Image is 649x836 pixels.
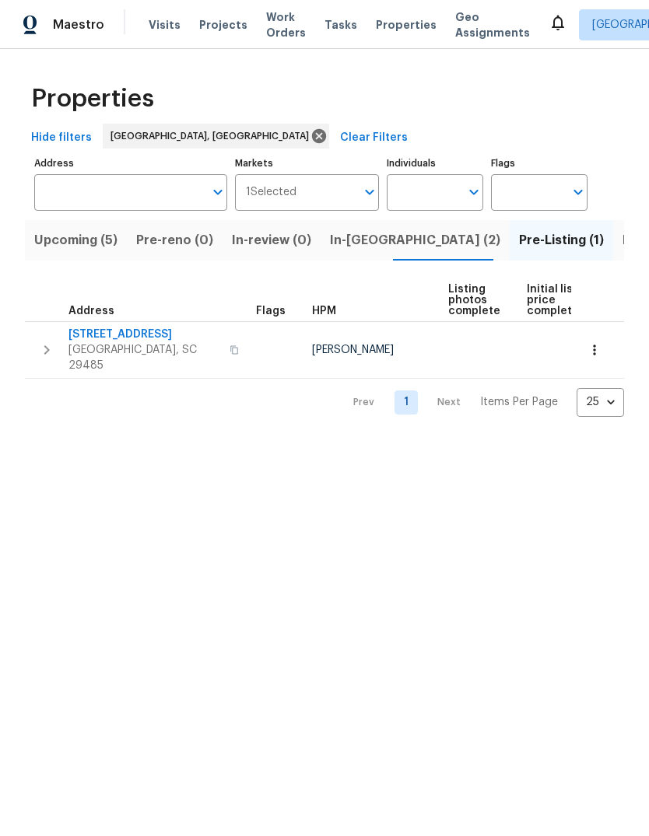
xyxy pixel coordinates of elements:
[68,306,114,317] span: Address
[199,17,247,33] span: Projects
[395,390,418,415] a: Goto page 1
[34,159,227,168] label: Address
[25,124,98,152] button: Hide filters
[312,306,336,317] span: HPM
[455,9,530,40] span: Geo Assignments
[480,394,558,410] p: Items Per Page
[330,229,500,251] span: In-[GEOGRAPHIC_DATA] (2)
[324,19,357,30] span: Tasks
[339,388,624,417] nav: Pagination Navigation
[232,229,311,251] span: In-review (0)
[103,124,329,149] div: [GEOGRAPHIC_DATA], [GEOGRAPHIC_DATA]
[207,181,229,203] button: Open
[246,186,296,199] span: 1 Selected
[448,284,500,317] span: Listing photos complete
[577,382,624,422] div: 25
[359,181,381,203] button: Open
[340,128,408,148] span: Clear Filters
[68,342,220,373] span: [GEOGRAPHIC_DATA], SC 29485
[31,91,154,107] span: Properties
[31,128,92,148] span: Hide filters
[312,345,394,355] span: [PERSON_NAME]
[68,327,220,342] span: [STREET_ADDRESS]
[387,159,483,168] label: Individuals
[235,159,380,168] label: Markets
[256,306,286,317] span: Flags
[491,159,588,168] label: Flags
[527,284,579,317] span: Initial list price complete
[111,128,315,144] span: [GEOGRAPHIC_DATA], [GEOGRAPHIC_DATA]
[376,17,437,33] span: Properties
[34,229,118,251] span: Upcoming (5)
[463,181,485,203] button: Open
[567,181,589,203] button: Open
[136,229,213,251] span: Pre-reno (0)
[53,17,104,33] span: Maestro
[149,17,181,33] span: Visits
[334,124,414,152] button: Clear Filters
[519,229,604,251] span: Pre-Listing (1)
[266,9,306,40] span: Work Orders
